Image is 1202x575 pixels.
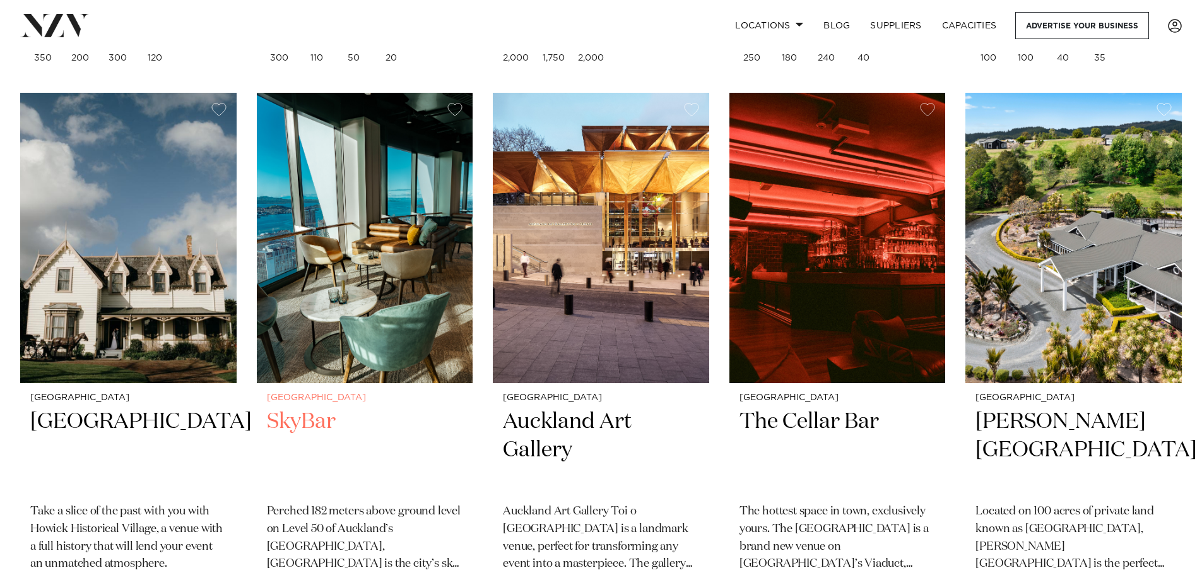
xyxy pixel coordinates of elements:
[739,503,936,574] p: The hottest space in town, exclusively yours. The [GEOGRAPHIC_DATA] is a brand new venue on [GEOG...
[725,12,813,39] a: Locations
[503,503,699,574] p: Auckland Art Gallery Toi o [GEOGRAPHIC_DATA] is a landmark venue, perfect for transforming any ev...
[860,12,931,39] a: SUPPLIERS
[739,408,936,493] h2: The Cellar Bar
[267,503,463,574] p: Perched 182 meters above ground level on Level 50 of Auckland’s [GEOGRAPHIC_DATA], [GEOGRAPHIC_DA...
[932,12,1007,39] a: Capacities
[975,503,1172,574] p: Located on 100 acres of private land known as [GEOGRAPHIC_DATA], [PERSON_NAME][GEOGRAPHIC_DATA] i...
[267,393,463,403] small: [GEOGRAPHIC_DATA]
[975,393,1172,403] small: [GEOGRAPHIC_DATA]
[813,12,860,39] a: BLOG
[975,408,1172,493] h2: [PERSON_NAME][GEOGRAPHIC_DATA]
[1015,12,1149,39] a: Advertise your business
[20,14,89,37] img: nzv-logo.png
[503,393,699,403] small: [GEOGRAPHIC_DATA]
[503,408,699,493] h2: Auckland Art Gallery
[30,393,227,403] small: [GEOGRAPHIC_DATA]
[30,503,227,574] p: Take a slice of the past with you with Howick Historical Village, a venue with a full history tha...
[739,393,936,403] small: [GEOGRAPHIC_DATA]
[30,408,227,493] h2: [GEOGRAPHIC_DATA]
[267,408,463,493] h2: SkyBar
